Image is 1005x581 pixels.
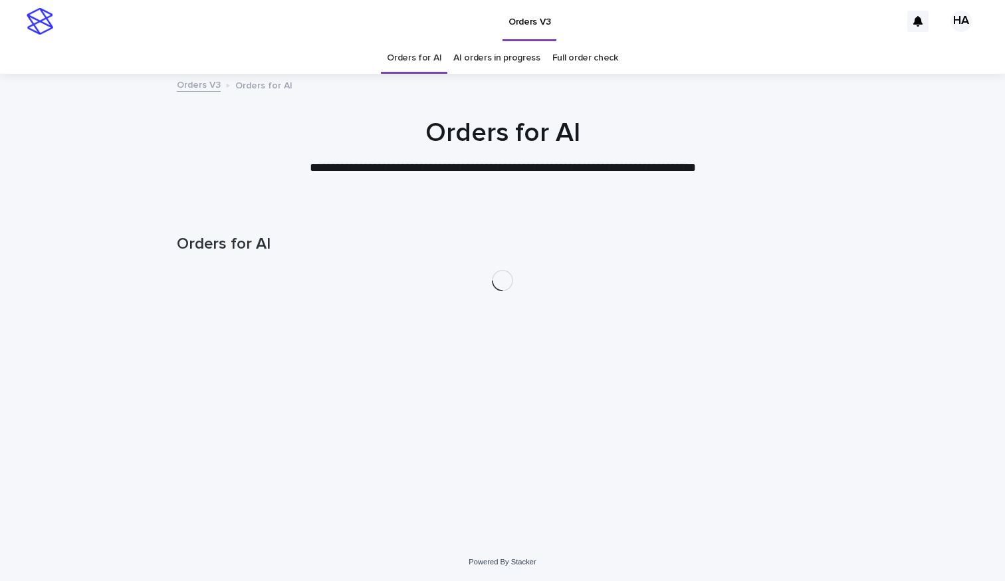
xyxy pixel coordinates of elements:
p: Orders for AI [235,77,292,92]
img: stacker-logo-s-only.png [27,8,53,35]
h1: Orders for AI [177,235,828,254]
a: Powered By Stacker [469,558,536,566]
a: Full order check [552,43,618,74]
h1: Orders for AI [177,117,828,149]
div: HA [950,11,972,32]
a: Orders V3 [177,76,221,92]
a: AI orders in progress [453,43,540,74]
a: Orders for AI [387,43,441,74]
